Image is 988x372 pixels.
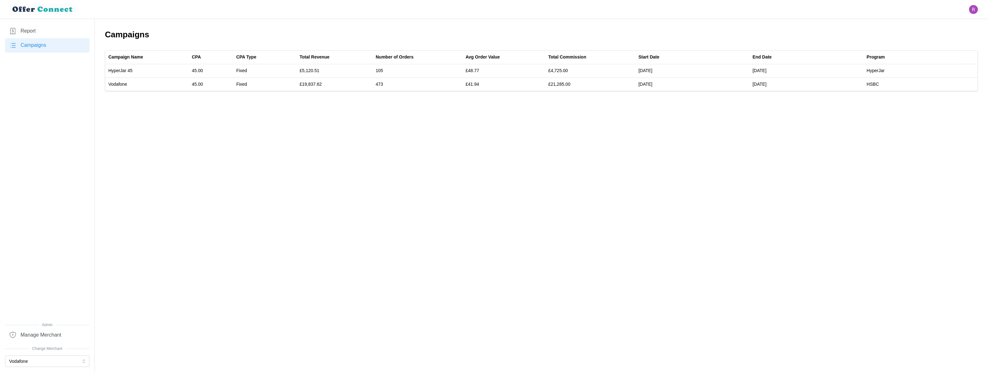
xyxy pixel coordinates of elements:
[189,77,233,91] td: 45.00
[867,54,885,61] div: Program
[300,54,330,61] div: Total Revenue
[635,64,749,78] td: [DATE]
[462,64,545,78] td: £48.77
[233,77,297,91] td: Fixed
[21,331,61,339] span: Manage Merchant
[105,77,189,91] td: Vodafone
[10,4,76,15] img: loyalBe Logo
[969,5,978,14] button: Open user button
[373,64,463,78] td: 105
[864,77,978,91] td: HSBC
[545,64,635,78] td: £4,725.00
[969,5,978,14] img: Ryan Gribben
[189,64,233,78] td: 45.00
[749,64,864,78] td: [DATE]
[462,77,545,91] td: £41.94
[5,356,89,367] button: Vodafone
[639,54,659,61] div: Start Date
[373,77,463,91] td: 473
[296,64,373,78] td: £5,120.51
[21,41,46,49] span: Campaigns
[236,54,257,61] div: CPA Type
[192,54,201,61] div: CPA
[108,54,143,61] div: Campaign Name
[296,77,373,91] td: £19,837.62
[635,77,749,91] td: [DATE]
[5,322,89,328] span: Admin
[233,64,297,78] td: Fixed
[465,54,500,61] div: Avg Order Value
[864,64,978,78] td: HyperJar
[105,29,978,40] h2: Campaigns
[545,77,635,91] td: £21,285.00
[105,64,189,78] td: HyperJar 45
[5,38,89,53] a: Campaigns
[21,27,36,35] span: Report
[376,54,414,61] div: Number of Orders
[5,346,89,352] span: Change Merchant
[5,24,89,38] a: Report
[5,328,89,342] a: Manage Merchant
[548,54,586,61] div: Total Commission
[749,77,864,91] td: [DATE]
[753,54,772,61] div: End Date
